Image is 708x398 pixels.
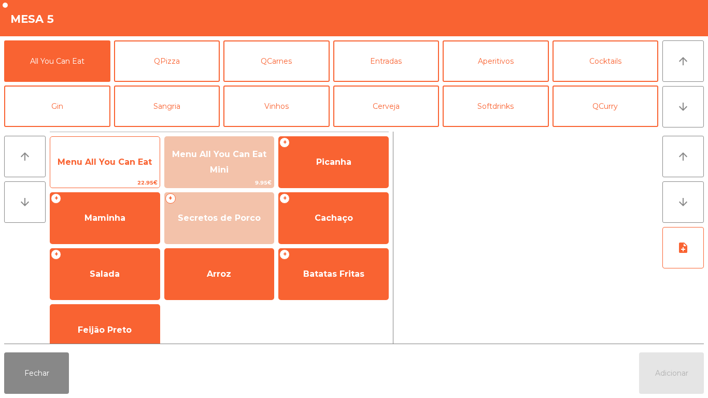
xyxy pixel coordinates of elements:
button: arrow_downward [4,181,46,223]
button: Sangria [114,86,220,127]
span: Secretos de Porco [178,213,261,223]
button: arrow_upward [4,136,46,177]
button: Softdrinks [443,86,549,127]
span: Salada [90,269,120,279]
button: Aperitivos [443,40,549,82]
button: Cerveja [333,86,440,127]
span: Arroz [207,269,231,279]
span: + [279,137,290,148]
span: Batatas Fritas [303,269,364,279]
span: + [279,249,290,260]
span: Maminha [84,213,125,223]
i: arrow_downward [19,196,31,208]
span: + [279,193,290,204]
button: Entradas [333,40,440,82]
button: arrow_downward [662,181,704,223]
i: arrow_downward [677,196,689,208]
button: note_add [662,227,704,268]
span: Picanha [316,157,351,167]
span: + [51,249,61,260]
i: arrow_downward [677,101,689,113]
span: Menu All You Can Eat [58,157,152,167]
span: Feijão Preto [78,325,132,335]
span: 9.95€ [165,178,274,188]
button: QCarnes [223,40,330,82]
span: + [51,193,61,204]
button: arrow_upward [662,136,704,177]
i: arrow_upward [19,150,31,163]
span: + [165,193,176,204]
button: arrow_upward [662,40,704,82]
span: 22.95€ [50,178,160,188]
span: Cachaço [315,213,353,223]
i: note_add [677,241,689,254]
button: Cocktails [553,40,659,82]
button: QCurry [553,86,659,127]
button: Gin [4,86,110,127]
button: QPizza [114,40,220,82]
button: Vinhos [223,86,330,127]
button: All You Can Eat [4,40,110,82]
span: Menu All You Can Eat Mini [172,149,266,175]
i: arrow_upward [677,55,689,67]
i: arrow_upward [677,150,689,163]
h4: Mesa 5 [10,11,54,27]
button: arrow_downward [662,86,704,127]
button: Fechar [4,352,69,394]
